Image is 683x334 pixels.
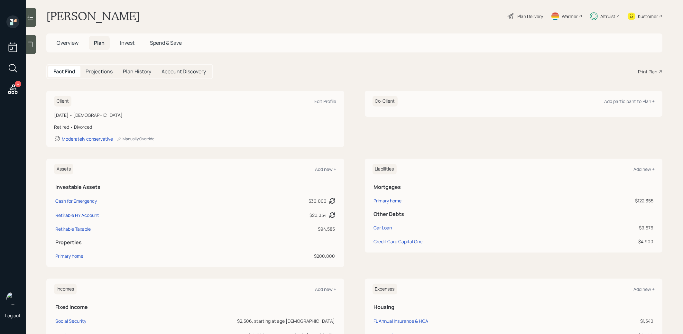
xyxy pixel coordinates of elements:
div: Social Security [55,318,86,324]
div: $94,585 [229,226,335,232]
h5: Mortgages [374,184,654,190]
div: Add new + [633,286,655,292]
div: $4,900 [575,238,654,245]
h6: Co-Client [373,96,398,107]
div: Add new + [633,166,655,172]
div: Warmer [562,13,578,20]
h6: Liabilities [373,164,397,174]
div: FL Annual Insurance & HOA [374,318,429,324]
div: Manually Override [117,136,154,142]
div: Add participant to Plan + [604,98,655,104]
div: Edit Profile [315,98,337,104]
span: Overview [57,39,78,46]
div: Credit Card Capital One [374,238,423,245]
div: Retirable HY Account [55,212,99,218]
div: $20,354 [310,212,327,218]
div: Kustomer [638,13,658,20]
h5: Properties [55,239,335,246]
div: Retired • Divorced [54,124,337,130]
div: $30,000 [309,198,327,204]
div: Altruist [600,13,615,20]
div: Add new + [315,286,337,292]
div: 4 [15,81,21,87]
h5: Other Debts [374,211,654,217]
div: Cash for Emergency [55,198,97,204]
div: Add new + [315,166,337,172]
h5: Fixed Income [55,304,335,310]
h5: Projections [86,69,113,75]
span: Spend & Save [150,39,182,46]
h6: Assets [54,164,73,174]
h5: Fact Find [53,69,75,75]
h1: [PERSON_NAME] [46,9,140,23]
h6: Incomes [54,284,77,294]
div: $122,355 [575,197,654,204]
div: Primary home [55,253,83,259]
div: [DATE] • [DEMOGRAPHIC_DATA] [54,112,337,118]
span: Invest [120,39,134,46]
img: treva-nostdahl-headshot.png [6,292,19,305]
h5: Investable Assets [55,184,335,190]
div: $1,540 [531,318,653,324]
div: $200,000 [229,253,335,259]
h6: Expenses [373,284,397,294]
div: $9,576 [575,224,654,231]
div: Retirable Taxable [55,226,91,232]
h5: Plan History [123,69,151,75]
span: Plan [94,39,105,46]
h6: Client [54,96,71,107]
div: Print Plan [638,68,657,75]
div: Car Loan [374,224,392,231]
div: Primary home [374,197,402,204]
h5: Account Discovery [162,69,206,75]
h5: Housing [374,304,654,310]
div: Log out [5,312,21,319]
div: Moderately conservative [62,136,113,142]
div: Plan Delivery [517,13,543,20]
div: $2,506, starting at age [DEMOGRAPHIC_DATA] [164,318,335,324]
